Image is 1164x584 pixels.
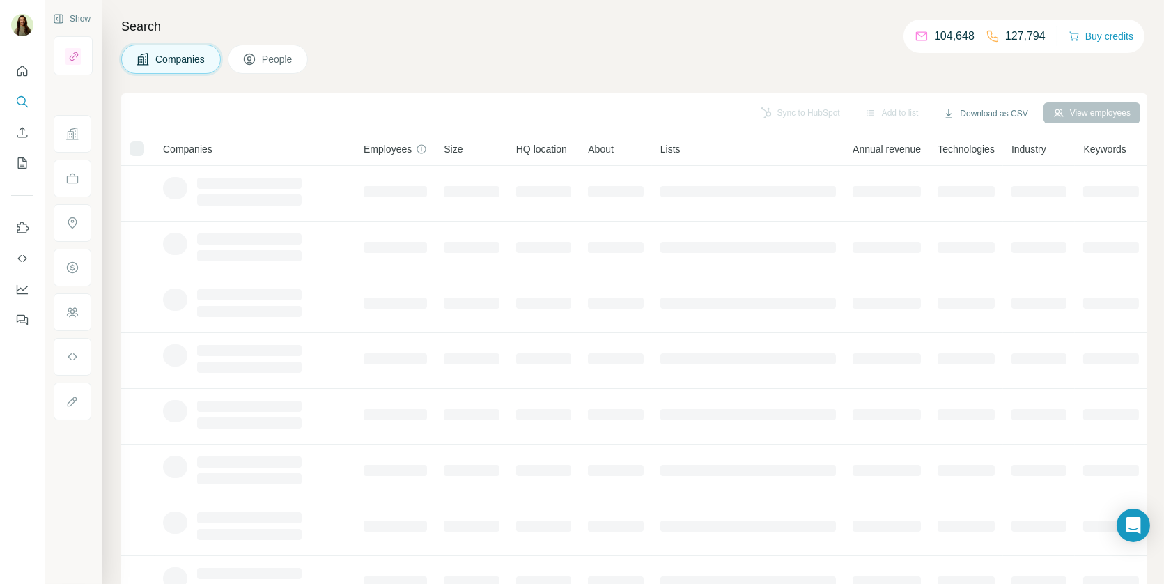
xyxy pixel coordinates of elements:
button: Download as CSV [933,103,1037,124]
span: Companies [155,52,206,66]
span: Employees [364,142,412,156]
button: My lists [11,151,33,176]
p: 127,794 [1005,28,1046,45]
span: About [588,142,614,156]
span: HQ location [516,142,567,156]
p: 104,648 [934,28,975,45]
button: Dashboard [11,277,33,302]
span: Keywords [1083,142,1126,156]
span: Lists [660,142,681,156]
span: Companies [163,142,212,156]
button: Buy credits [1069,26,1133,46]
button: Enrich CSV [11,120,33,145]
button: Feedback [11,307,33,332]
span: Annual revenue [853,142,921,156]
button: Use Surfe API [11,246,33,271]
span: Size [444,142,463,156]
span: People [262,52,294,66]
h4: Search [121,17,1147,36]
span: Industry [1011,142,1046,156]
div: Open Intercom Messenger [1117,509,1150,542]
button: Search [11,89,33,114]
button: Use Surfe on LinkedIn [11,215,33,240]
img: Avatar [11,14,33,36]
button: Show [43,8,100,29]
span: Technologies [938,142,995,156]
button: Quick start [11,59,33,84]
